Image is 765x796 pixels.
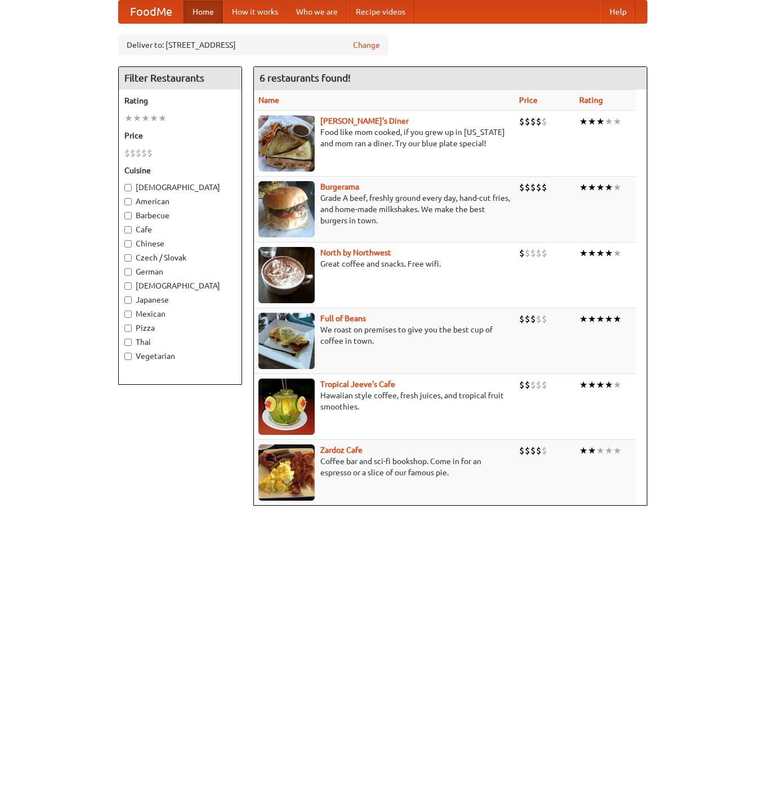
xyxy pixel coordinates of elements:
[530,379,536,391] li: $
[258,444,315,501] img: zardoz.jpg
[223,1,287,23] a: How it works
[579,379,588,391] li: ★
[158,112,167,124] li: ★
[525,379,530,391] li: $
[579,444,588,457] li: ★
[536,181,542,194] li: $
[124,322,236,334] label: Pizza
[124,238,236,249] label: Chinese
[147,147,153,159] li: $
[258,115,315,172] img: sallys.jpg
[596,444,605,457] li: ★
[536,115,542,128] li: $
[353,39,380,51] a: Change
[260,73,351,83] ng-pluralize: 6 restaurants found!
[124,147,130,159] li: $
[579,115,588,128] li: ★
[141,147,147,159] li: $
[519,313,525,325] li: $
[119,1,184,23] a: FoodMe
[320,314,366,323] a: Full of Beans
[287,1,347,23] a: Who we are
[258,456,510,478] p: Coffee bar and sci-fi bookshop. Come in for an espresso or a slice of our famous pie.
[124,296,132,304] input: Japanese
[124,311,132,318] input: Mexican
[258,324,510,347] p: We roast on premises to give you the best cup of coffee in town.
[320,446,363,455] a: Zardoz Cafe
[613,247,621,259] li: ★
[519,96,538,105] a: Price
[124,165,236,176] h5: Cuisine
[124,182,236,193] label: [DEMOGRAPHIC_DATA]
[320,116,409,125] a: [PERSON_NAME]'s Diner
[605,247,613,259] li: ★
[150,112,158,124] li: ★
[536,247,542,259] li: $
[525,115,530,128] li: $
[601,1,636,23] a: Help
[124,282,132,290] input: [DEMOGRAPHIC_DATA]
[124,196,236,207] label: American
[530,313,536,325] li: $
[347,1,414,23] a: Recipe videos
[536,313,542,325] li: $
[525,247,530,259] li: $
[613,444,621,457] li: ★
[320,248,391,257] b: North by Northwest
[519,444,525,457] li: $
[588,247,596,259] li: ★
[536,379,542,391] li: $
[519,247,525,259] li: $
[124,226,132,233] input: Cafe
[119,67,241,89] h4: Filter Restaurants
[605,181,613,194] li: ★
[124,184,132,191] input: [DEMOGRAPHIC_DATA]
[613,379,621,391] li: ★
[588,444,596,457] li: ★
[124,350,236,362] label: Vegetarian
[613,181,621,194] li: ★
[542,181,547,194] li: $
[124,325,132,332] input: Pizza
[596,181,605,194] li: ★
[258,313,315,369] img: beans.jpg
[124,266,236,277] label: German
[141,112,150,124] li: ★
[124,280,236,291] label: [DEMOGRAPHIC_DATA]
[133,112,141,124] li: ★
[588,313,596,325] li: ★
[542,115,547,128] li: $
[124,95,236,106] h5: Rating
[596,115,605,128] li: ★
[258,247,315,303] img: north.jpg
[530,247,536,259] li: $
[258,181,315,237] img: burgerama.jpg
[258,96,279,105] a: Name
[613,115,621,128] li: ★
[525,444,530,457] li: $
[124,353,132,360] input: Vegetarian
[124,336,236,348] label: Thai
[130,147,136,159] li: $
[320,380,395,389] b: Tropical Jeeve's Cafe
[530,444,536,457] li: $
[124,308,236,320] label: Mexican
[596,247,605,259] li: ★
[320,182,359,191] b: Burgerama
[124,112,133,124] li: ★
[579,313,588,325] li: ★
[605,115,613,128] li: ★
[124,210,236,221] label: Barbecue
[525,181,530,194] li: $
[588,181,596,194] li: ★
[519,181,525,194] li: $
[124,130,236,141] h5: Price
[605,444,613,457] li: ★
[124,212,132,219] input: Barbecue
[118,35,388,55] div: Deliver to: [STREET_ADDRESS]
[542,379,547,391] li: $
[124,268,132,276] input: German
